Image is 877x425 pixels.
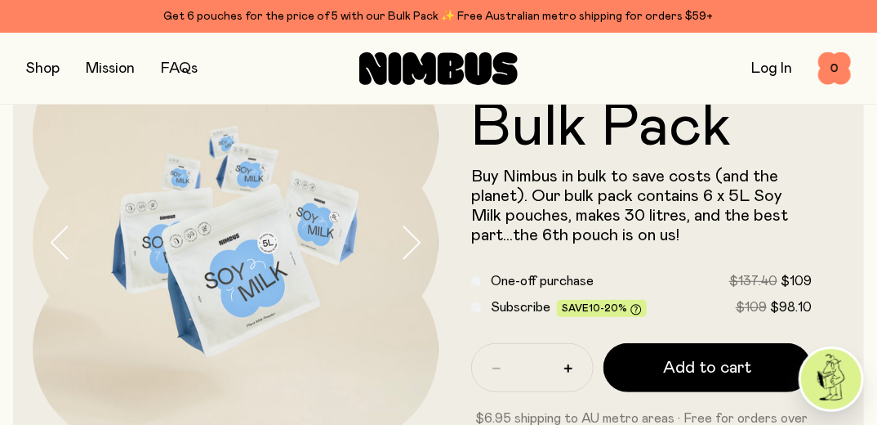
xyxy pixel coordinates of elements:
[729,275,777,288] span: $137.40
[491,301,550,314] span: Subscribe
[818,52,851,85] button: 0
[491,275,594,288] span: One-off purchase
[161,61,198,76] a: FAQs
[589,303,627,313] span: 10-20%
[562,303,642,315] span: Save
[26,7,851,26] div: Get 6 pouches for the price of 5 with our Bulk Pack ✨ Free Australian metro shipping for orders $59+
[664,356,752,379] span: Add to cart
[86,61,135,76] a: Mission
[801,349,861,409] img: agent
[770,301,812,314] span: $98.10
[471,168,788,244] span: Buy Nimbus in bulk to save costs (and the planet). Our bulk pack contains 6 x 5L Soy Milk pouches...
[781,275,812,288] span: $109
[603,343,812,392] button: Add to cart
[751,61,792,76] a: Log In
[736,301,767,314] span: $109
